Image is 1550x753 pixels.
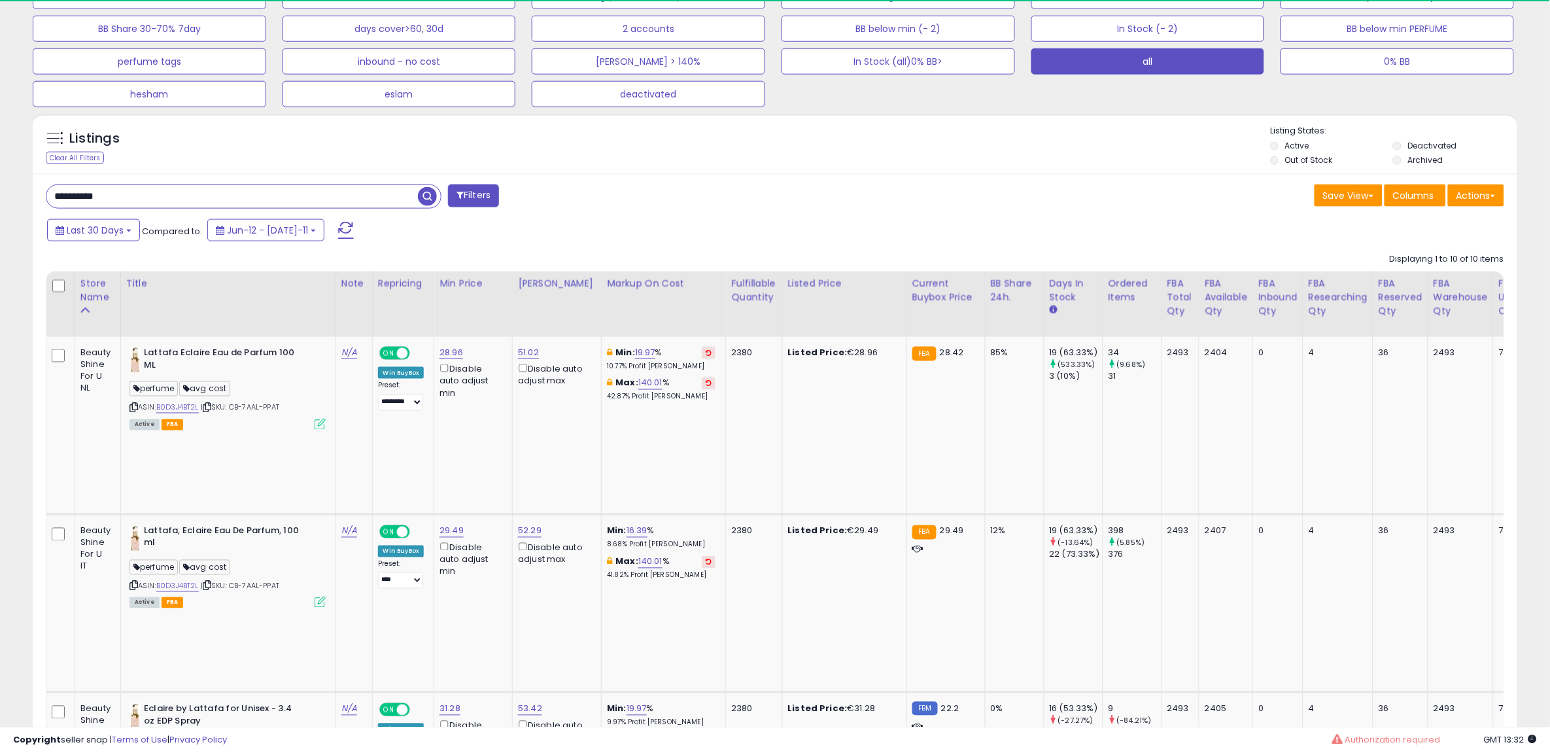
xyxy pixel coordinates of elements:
[381,705,397,716] span: ON
[615,377,638,389] b: Max:
[1499,703,1543,715] div: 73
[788,703,897,715] div: €31.28
[1031,16,1265,42] button: In Stock (- 2)
[156,581,199,592] a: B0D3J4BT2L
[1050,525,1103,537] div: 19 (63.33%)
[13,733,61,746] strong: Copyright
[1281,48,1514,75] button: 0% BB
[1109,277,1156,304] div: Ordered Items
[227,224,308,237] span: Jun-12 - [DATE]-11
[518,362,591,387] div: Disable auto adjust max
[1050,277,1097,304] div: Days In Stock
[341,703,357,716] a: N/A
[1434,525,1483,537] div: 2493
[1499,277,1547,318] div: FBA Unsellable Qty
[1109,370,1162,382] div: 31
[518,277,596,290] div: [PERSON_NAME]
[439,525,464,538] a: 29.49
[607,347,715,371] div: %
[439,362,502,400] div: Disable auto adjust min
[1167,277,1194,318] div: FBA Total Qty
[129,597,160,608] span: All listings currently available for purchase on Amazon
[207,219,324,241] button: Jun-12 - [DATE]-11
[129,560,178,575] span: perfume
[80,525,111,573] div: Beauty Shine For U IT
[129,381,178,396] span: perfume
[532,48,765,75] button: [PERSON_NAME] > 140%
[126,277,330,290] div: Title
[33,48,266,75] button: perfume tags
[283,81,516,107] button: eslam
[1205,525,1243,537] div: 2407
[407,705,428,716] span: OFF
[80,277,115,304] div: Store Name
[112,733,167,746] a: Terms of Use
[381,348,397,359] span: ON
[1205,347,1243,359] div: 2404
[1434,277,1488,318] div: FBA Warehouse Qty
[439,346,463,359] a: 28.96
[1393,189,1434,202] span: Columns
[532,16,765,42] button: 2 accounts
[518,346,539,359] a: 51.02
[1408,154,1443,166] label: Archived
[607,377,715,402] div: %
[1205,703,1243,715] div: 2405
[1109,549,1162,561] div: 376
[1309,347,1363,359] div: 4
[615,346,635,359] b: Min:
[627,703,647,716] a: 19.97
[1050,347,1103,359] div: 19 (63.33%)
[518,525,542,538] a: 52.29
[788,703,848,715] b: Listed Price:
[1109,525,1162,537] div: 398
[1285,154,1333,166] label: Out of Stock
[615,555,638,568] b: Max:
[1499,347,1543,359] div: 73
[47,219,140,241] button: Last 30 Days
[80,703,111,751] div: Beauty Shine For U FR
[179,381,230,396] span: avg cost
[179,560,230,575] span: avg cost
[1379,525,1418,537] div: 36
[1315,184,1383,207] button: Save View
[142,225,202,237] span: Compared to:
[635,346,655,359] a: 19.97
[144,525,303,553] b: Lattafa, Eclaire Eau De Parfum, 100 ml
[788,346,848,359] b: Listed Price:
[991,277,1039,304] div: BB Share 24h.
[169,733,227,746] a: Privacy Policy
[607,540,715,550] p: 8.68% Profit [PERSON_NAME]
[912,277,980,304] div: Current Buybox Price
[940,346,964,359] span: 28.42
[1167,347,1190,359] div: 2493
[607,525,715,550] div: %
[378,277,429,290] div: Repricing
[69,130,120,148] h5: Listings
[1167,525,1190,537] div: 2493
[1117,538,1145,548] small: (5.85%)
[991,347,1034,359] div: 85%
[283,48,516,75] button: inbound - no cost
[129,419,160,430] span: All listings currently available for purchase on Amazon
[1050,549,1103,561] div: 22 (73.33%)
[731,703,772,715] div: 2380
[991,703,1034,715] div: 0%
[731,525,772,537] div: 2380
[991,525,1034,537] div: 12%
[129,525,326,607] div: ASIN:
[782,16,1015,42] button: BB below min (- 2)
[129,347,326,429] div: ASIN:
[80,347,111,394] div: Beauty Shine For U NL
[518,703,542,716] a: 53.42
[1379,703,1418,715] div: 36
[1379,277,1422,318] div: FBA Reserved Qty
[1258,703,1293,715] div: 0
[607,393,715,402] p: 42.87% Profit [PERSON_NAME]
[1281,16,1514,42] button: BB below min PERFUME
[731,347,772,359] div: 2380
[1167,703,1190,715] div: 2493
[731,277,776,304] div: Fulfillable Quantity
[940,525,964,537] span: 29.49
[378,560,424,589] div: Preset:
